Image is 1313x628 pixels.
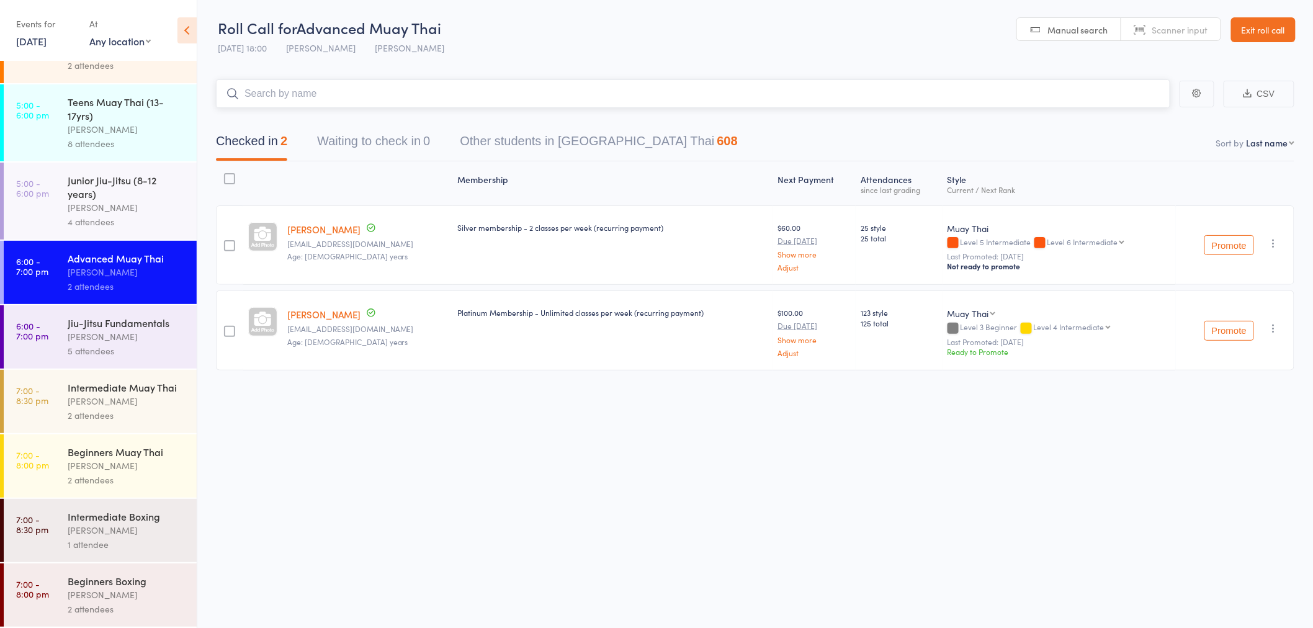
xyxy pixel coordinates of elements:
span: 25 total [861,233,938,243]
small: nathanielfedeli@gmail.com [287,240,448,248]
span: Advanced Muay Thai [297,17,441,38]
div: Not ready to promote [948,261,1171,271]
span: Age: [DEMOGRAPHIC_DATA] years [287,251,408,261]
div: Next Payment [773,167,856,200]
a: 5:00 -6:00 pmJunior Jiu-Jitsu (8-12 years)[PERSON_NAME]4 attendees [4,163,197,240]
label: Sort by [1216,137,1244,149]
div: Level 5 Intermediate [948,238,1171,248]
div: [PERSON_NAME] [68,588,186,602]
input: Search by name [216,79,1170,108]
div: Current / Next Rank [948,186,1171,194]
div: 608 [717,134,738,148]
div: [PERSON_NAME] [68,459,186,473]
a: [PERSON_NAME] [287,223,361,236]
div: Advanced Muay Thai [68,251,186,265]
div: Muay Thai [948,222,1171,235]
a: Show more [777,336,851,344]
a: Exit roll call [1231,17,1296,42]
small: Due [DATE] [777,236,851,245]
a: Adjust [777,263,851,271]
button: Other students in [GEOGRAPHIC_DATA] Thai608 [460,128,738,161]
div: Intermediate Boxing [68,509,186,523]
a: 6:00 -7:00 pmJiu-Jitsu Fundamentals[PERSON_NAME]5 attendees [4,305,197,369]
div: 2 attendees [68,408,186,423]
div: Last name [1247,137,1288,149]
time: 6:00 - 7:00 pm [16,321,48,341]
div: $100.00 [777,307,851,356]
div: 0 [423,134,430,148]
div: Ready to Promote [948,346,1171,357]
div: 2 attendees [68,58,186,73]
time: 7:00 - 8:30 pm [16,514,48,534]
span: [PERSON_NAME] [286,42,356,54]
span: Roll Call for [218,17,297,38]
div: Atten­dances [856,167,943,200]
div: Beginners Muay Thai [68,445,186,459]
div: Silver membership - 2 classes per week (recurring payment) [457,222,768,233]
div: 1 attendee [68,537,186,552]
span: [PERSON_NAME] [375,42,444,54]
a: [PERSON_NAME] [287,308,361,321]
small: nathonatoli@gmail.com [287,325,448,333]
div: 4 attendees [68,215,186,229]
div: $60.00 [777,222,851,271]
a: 7:00 -8:00 pmBeginners Boxing[PERSON_NAME]2 attendees [4,563,197,627]
div: Style [943,167,1176,200]
time: 5:00 - 6:00 pm [16,178,49,198]
div: Level 6 Intermediate [1047,238,1118,246]
div: [PERSON_NAME] [68,394,186,408]
div: Membership [452,167,773,200]
span: 125 total [861,318,938,328]
time: 7:00 - 8:30 pm [16,385,48,405]
div: 2 [280,134,287,148]
div: At [89,14,151,34]
span: 25 style [861,222,938,233]
div: [PERSON_NAME] [68,330,186,344]
div: Level 4 Intermediate [1034,323,1105,331]
a: 7:00 -8:30 pmIntermediate Muay Thai[PERSON_NAME]2 attendees [4,370,197,433]
button: Checked in2 [216,128,287,161]
div: Level 3 Beginner [948,323,1171,333]
a: 5:00 -6:00 pmTeens Muay Thai (13-17yrs)[PERSON_NAME]8 attendees [4,84,197,161]
small: Due [DATE] [777,321,851,330]
small: Last Promoted: [DATE] [948,338,1171,346]
a: 7:00 -8:00 pmBeginners Muay Thai[PERSON_NAME]2 attendees [4,434,197,498]
div: 2 attendees [68,473,186,487]
button: Promote [1204,235,1254,255]
div: Platinum Membership - Unlimited classes per week (recurring payment) [457,307,768,318]
div: Jiu-Jitsu Fundamentals [68,316,186,330]
div: 5 attendees [68,344,186,358]
button: Waiting to check in0 [317,128,430,161]
div: [PERSON_NAME] [68,200,186,215]
div: Muay Thai [948,307,989,320]
span: [DATE] 18:00 [218,42,267,54]
a: Adjust [777,349,851,357]
div: since last grading [861,186,938,194]
small: Last Promoted: [DATE] [948,252,1171,261]
span: Manual search [1048,24,1108,36]
div: [PERSON_NAME] [68,523,186,537]
time: 7:00 - 8:00 pm [16,450,49,470]
div: Junior Jiu-Jitsu (8-12 years) [68,173,186,200]
div: Events for [16,14,77,34]
span: 123 style [861,307,938,318]
a: 7:00 -8:30 pmIntermediate Boxing[PERSON_NAME]1 attendee [4,499,197,562]
div: 8 attendees [68,137,186,151]
div: [PERSON_NAME] [68,265,186,279]
div: 2 attendees [68,279,186,294]
time: 5:00 - 6:00 pm [16,100,49,120]
a: Show more [777,250,851,258]
time: 7:00 - 8:00 pm [16,579,49,599]
div: [PERSON_NAME] [68,122,186,137]
div: Any location [89,34,151,48]
span: Scanner input [1152,24,1208,36]
a: [DATE] [16,34,47,48]
time: 6:00 - 7:00 pm [16,256,48,276]
div: Intermediate Muay Thai [68,380,186,394]
div: Teens Muay Thai (13-17yrs) [68,95,186,122]
a: 6:00 -7:00 pmAdvanced Muay Thai[PERSON_NAME]2 attendees [4,241,197,304]
div: 2 attendees [68,602,186,616]
span: Age: [DEMOGRAPHIC_DATA] years [287,336,408,347]
button: Promote [1204,321,1254,341]
button: CSV [1224,81,1294,107]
